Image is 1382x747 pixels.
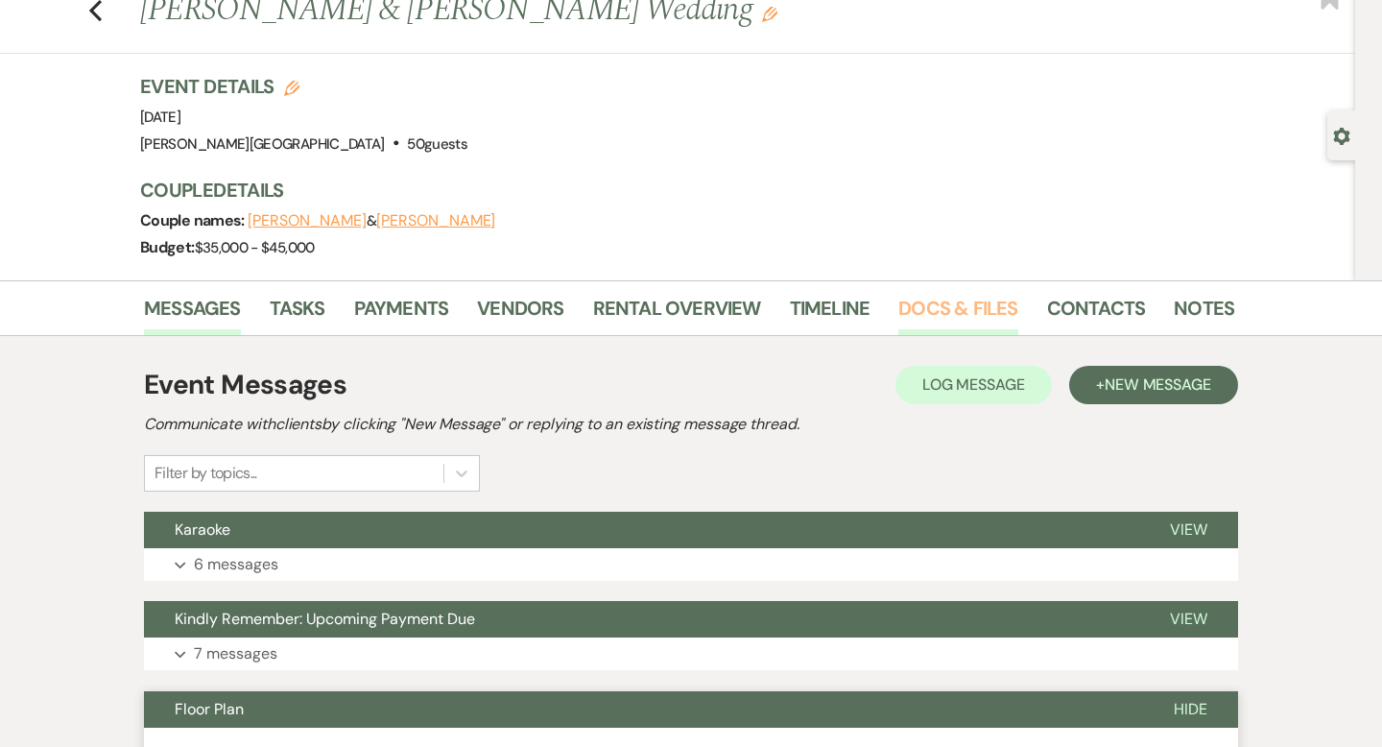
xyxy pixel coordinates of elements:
a: Messages [144,293,241,335]
span: [DATE] [140,108,180,127]
a: Payments [354,293,449,335]
h2: Communicate with clients by clicking "New Message" or replying to an existing message thread. [144,413,1238,436]
button: Karaoke [144,512,1139,548]
a: Tasks [270,293,325,335]
span: $35,000 - $45,000 [195,238,315,257]
span: [PERSON_NAME][GEOGRAPHIC_DATA] [140,134,385,154]
a: Timeline [790,293,870,335]
button: Kindly Remember: Upcoming Payment Due [144,601,1139,638]
span: View [1170,609,1207,629]
span: 50 guests [407,134,467,154]
a: Contacts [1047,293,1146,335]
button: Hide [1143,691,1238,728]
button: 6 messages [144,548,1238,581]
button: Edit [762,5,777,22]
button: Log Message [895,366,1052,404]
span: View [1170,519,1207,540]
a: Rental Overview [593,293,761,335]
span: & [248,211,495,230]
div: Filter by topics... [155,462,257,485]
button: [PERSON_NAME] [376,213,495,229]
h1: Event Messages [144,365,346,405]
h3: Event Details [140,73,467,100]
span: Budget: [140,237,195,257]
h3: Couple Details [140,177,1215,204]
p: 6 messages [194,552,278,577]
span: Couple names: [140,210,248,230]
button: View [1139,512,1238,548]
a: Vendors [477,293,563,335]
button: +New Message [1069,366,1238,404]
a: Docs & Files [898,293,1017,335]
button: Open lead details [1333,126,1350,144]
span: New Message [1105,374,1211,395]
a: Notes [1174,293,1234,335]
span: Kindly Remember: Upcoming Payment Due [175,609,475,629]
button: View [1139,601,1238,638]
span: Floor Plan [175,699,244,719]
button: Floor Plan [144,691,1143,728]
button: 7 messages [144,638,1238,670]
span: Log Message [922,374,1025,395]
button: [PERSON_NAME] [248,213,367,229]
p: 7 messages [194,641,277,666]
span: Hide [1174,699,1207,719]
span: Karaoke [175,519,230,540]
